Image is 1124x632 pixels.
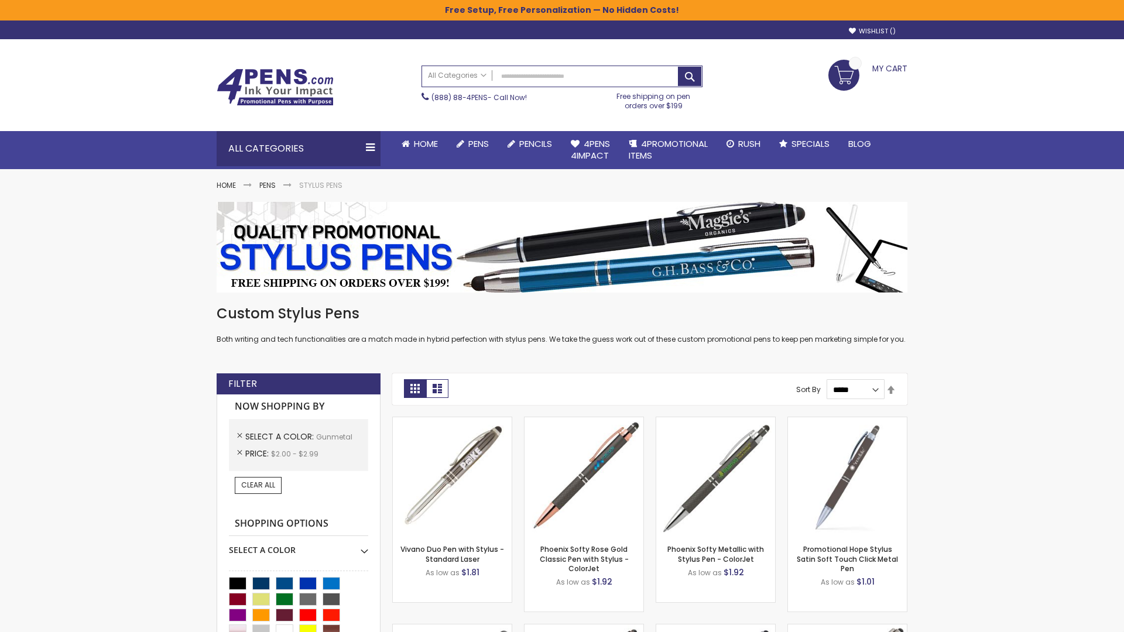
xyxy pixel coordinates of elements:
[316,432,352,442] span: Gunmetal
[217,131,381,166] div: All Categories
[217,68,334,106] img: 4Pens Custom Pens and Promotional Products
[561,131,619,169] a: 4Pens4impact
[788,417,907,536] img: Promotional Hope Stylus Satin Soft Touch Click Metal Pen-Gunmetal
[856,576,875,588] span: $1.01
[245,448,271,459] span: Price
[629,138,708,162] span: 4PROMOTIONAL ITEMS
[217,304,907,345] div: Both writing and tech functionalities are a match made in hybrid perfection with stylus pens. We ...
[217,202,907,293] img: Stylus Pens
[235,477,282,493] a: Clear All
[791,138,830,150] span: Specials
[717,131,770,157] a: Rush
[724,566,744,578] span: $1.92
[229,536,368,556] div: Select A Color
[245,431,316,442] span: Select A Color
[431,92,527,102] span: - Call Now!
[271,449,318,459] span: $2.00 - $2.99
[821,577,855,587] span: As low as
[428,71,486,80] span: All Categories
[540,544,629,573] a: Phoenix Softy Rose Gold Classic Pen with Stylus - ColorJet
[605,87,703,111] div: Free shipping on pen orders over $199
[393,417,512,536] img: Vivano Duo Pen with Stylus - Standard Laser-Gunmetal
[393,417,512,427] a: Vivano Duo Pen with Stylus - Standard Laser-Gunmetal
[404,379,426,398] strong: Grid
[299,180,342,190] strong: Stylus Pens
[738,138,760,150] span: Rush
[241,480,275,490] span: Clear All
[228,377,257,390] strong: Filter
[259,180,276,190] a: Pens
[592,576,612,588] span: $1.92
[498,131,561,157] a: Pencils
[468,138,489,150] span: Pens
[422,66,492,85] a: All Categories
[667,544,764,564] a: Phoenix Softy Metallic with Stylus Pen - ColorJet
[571,138,610,162] span: 4Pens 4impact
[431,92,488,102] a: (888) 88-4PENS
[797,544,898,573] a: Promotional Hope Stylus Satin Soft Touch Click Metal Pen
[414,138,438,150] span: Home
[217,304,907,323] h1: Custom Stylus Pens
[217,180,236,190] a: Home
[426,568,460,578] span: As low as
[788,417,907,427] a: Promotional Hope Stylus Satin Soft Touch Click Metal Pen-Gunmetal
[656,417,775,536] img: Phoenix Softy Metallic with Stylus Pen - ColorJet-Gunmetal
[770,131,839,157] a: Specials
[525,417,643,427] a: Phoenix Softy Rose Gold Classic Pen with Stylus - ColorJet-Gunmetal
[447,131,498,157] a: Pens
[839,131,880,157] a: Blog
[461,566,479,578] span: $1.81
[656,417,775,427] a: Phoenix Softy Metallic with Stylus Pen - ColorJet-Gunmetal
[848,138,871,150] span: Blog
[229,511,368,537] strong: Shopping Options
[519,138,552,150] span: Pencils
[796,384,821,394] label: Sort By
[688,568,722,578] span: As low as
[229,394,368,419] strong: Now Shopping by
[849,27,896,36] a: Wishlist
[525,417,643,536] img: Phoenix Softy Rose Gold Classic Pen with Stylus - ColorJet-Gunmetal
[619,131,717,169] a: 4PROMOTIONALITEMS
[400,544,504,564] a: Vivano Duo Pen with Stylus - Standard Laser
[556,577,590,587] span: As low as
[392,131,447,157] a: Home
